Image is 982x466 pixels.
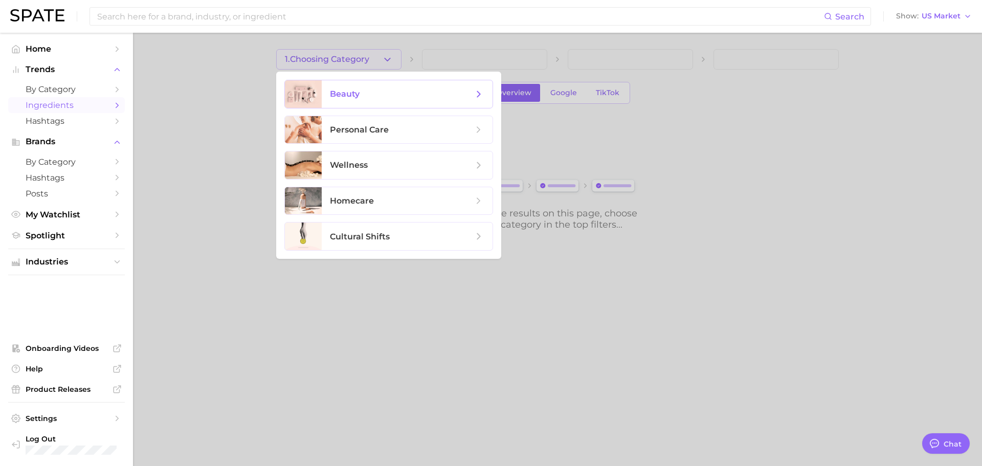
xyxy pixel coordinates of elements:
[26,84,107,94] span: by Category
[96,8,824,25] input: Search here for a brand, industry, or ingredient
[330,232,390,241] span: cultural shifts
[26,210,107,219] span: My Watchlist
[330,125,389,135] span: personal care
[8,254,125,270] button: Industries
[922,13,961,19] span: US Market
[26,44,107,54] span: Home
[26,385,107,394] span: Product Releases
[26,173,107,183] span: Hashtags
[26,414,107,423] span: Settings
[8,62,125,77] button: Trends
[8,170,125,186] a: Hashtags
[26,100,107,110] span: Ingredients
[8,41,125,57] a: Home
[8,411,125,426] a: Settings
[10,9,64,21] img: SPATE
[330,89,360,99] span: beauty
[835,12,864,21] span: Search
[8,97,125,113] a: Ingredients
[276,72,501,259] ul: 1.Choosing Category
[8,154,125,170] a: by Category
[896,13,919,19] span: Show
[26,257,107,267] span: Industries
[26,137,107,146] span: Brands
[26,189,107,198] span: Posts
[8,186,125,202] a: Posts
[8,228,125,243] a: Spotlight
[26,65,107,74] span: Trends
[26,364,107,373] span: Help
[26,116,107,126] span: Hashtags
[8,113,125,129] a: Hashtags
[26,157,107,167] span: by Category
[330,196,374,206] span: homecare
[894,10,974,23] button: ShowUS Market
[8,431,125,458] a: Log out. Currently logged in with e-mail jennica_castelar@ap.tataharper.com.
[8,361,125,376] a: Help
[8,134,125,149] button: Brands
[26,231,107,240] span: Spotlight
[8,341,125,356] a: Onboarding Videos
[8,382,125,397] a: Product Releases
[330,160,368,170] span: wellness
[26,344,107,353] span: Onboarding Videos
[26,434,156,443] span: Log Out
[8,207,125,223] a: My Watchlist
[8,81,125,97] a: by Category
